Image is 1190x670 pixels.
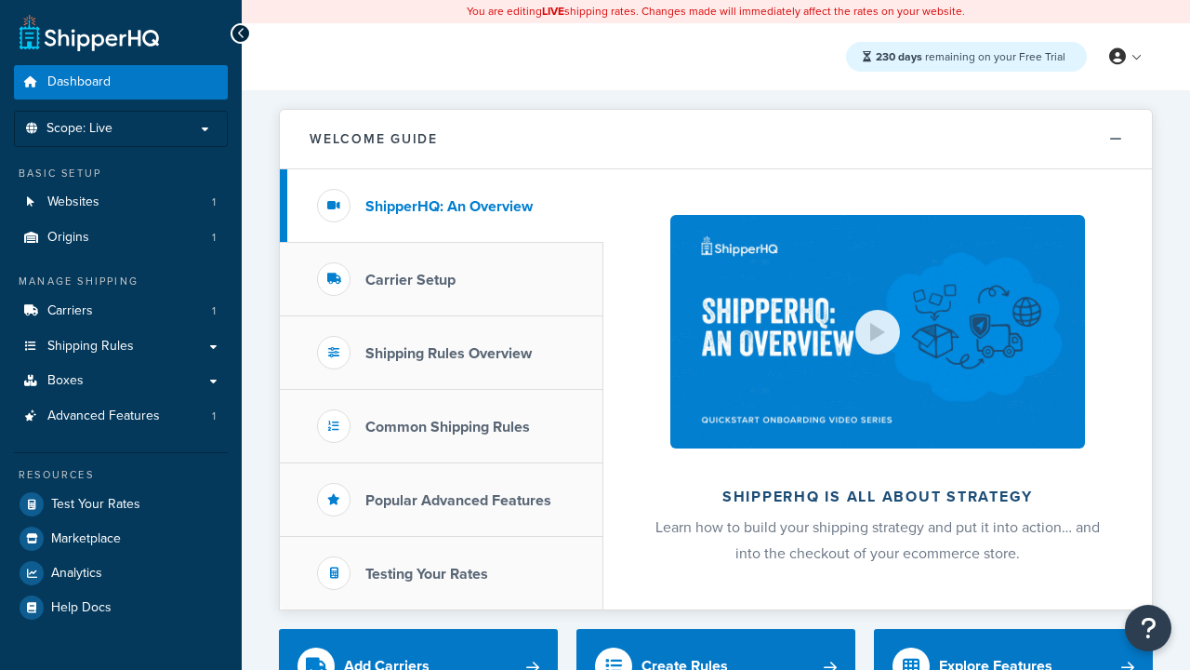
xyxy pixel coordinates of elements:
[47,373,84,389] span: Boxes
[51,497,140,513] span: Test Your Rates
[365,419,530,435] h3: Common Shipping Rules
[365,272,456,288] h3: Carrier Setup
[14,294,228,328] a: Carriers1
[47,409,160,424] span: Advanced Features
[1125,605,1171,651] button: Open Resource Center
[14,329,228,364] a: Shipping Rules
[14,364,228,398] a: Boxes
[14,166,228,181] div: Basic Setup
[14,591,228,624] a: Help Docs
[365,198,533,215] h3: ShipperHQ: An Overview
[212,409,216,424] span: 1
[212,303,216,319] span: 1
[47,194,99,210] span: Websites
[14,65,228,100] a: Dashboard
[51,600,112,616] span: Help Docs
[14,185,228,220] li: Websites
[280,110,1152,169] button: Welcome Guide
[655,516,1100,564] span: Learn how to build your shipping strategy and put it into action… and into the checkout of your e...
[876,48,1065,65] span: remaining on your Free Trial
[47,339,134,355] span: Shipping Rules
[47,230,89,246] span: Origins
[14,467,228,483] div: Resources
[542,3,564,20] b: LIVE
[365,492,551,509] h3: Popular Advanced Features
[653,489,1103,505] h2: ShipperHQ is all about strategy
[51,566,102,582] span: Analytics
[14,399,228,434] a: Advanced Features1
[14,556,228,590] a: Analytics
[14,488,228,521] a: Test Your Rates
[14,221,228,255] li: Origins
[876,48,922,65] strong: 230 days
[51,531,121,547] span: Marketplace
[310,132,438,146] h2: Welcome Guide
[14,294,228,328] li: Carriers
[46,121,112,137] span: Scope: Live
[14,221,228,255] a: Origins1
[14,399,228,434] li: Advanced Features
[14,274,228,289] div: Manage Shipping
[365,345,532,362] h3: Shipping Rules Overview
[365,566,488,583] h3: Testing Your Rates
[212,194,216,210] span: 1
[47,303,93,319] span: Carriers
[670,215,1085,449] img: ShipperHQ is all about strategy
[14,522,228,556] a: Marketplace
[14,185,228,220] a: Websites1
[47,74,111,90] span: Dashboard
[212,230,216,246] span: 1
